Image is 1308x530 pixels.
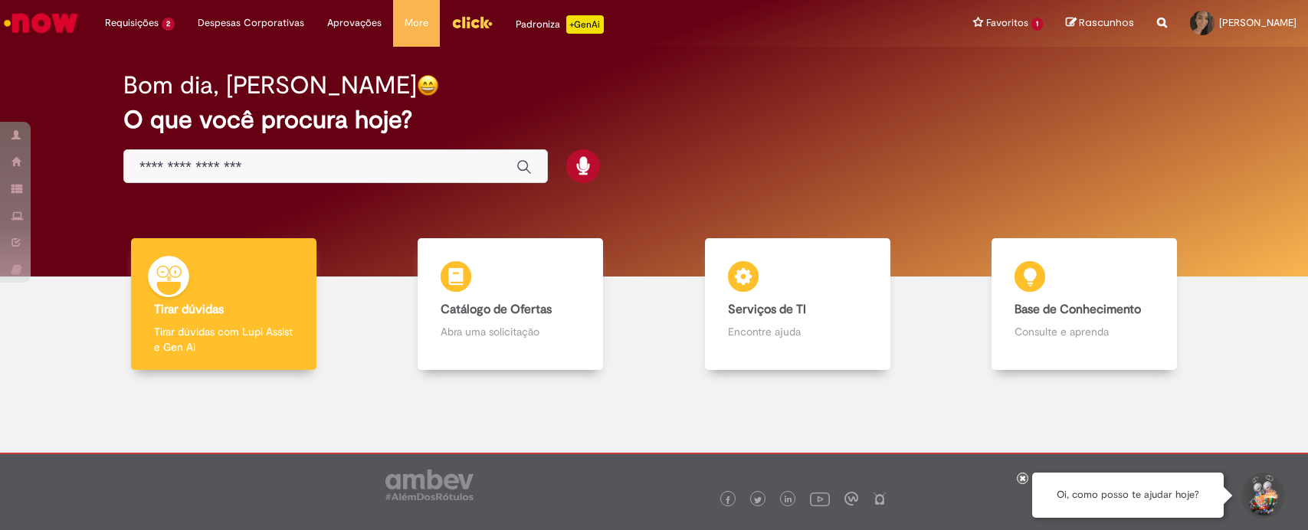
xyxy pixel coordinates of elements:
[844,492,858,505] img: logo_footer_workplace.png
[1015,324,1154,339] p: Consulte e aprenda
[451,11,493,34] img: click_logo_yellow_360x200.png
[154,302,224,317] b: Tirar dúvidas
[105,15,159,31] span: Requisições
[728,302,806,317] b: Serviços de TI
[441,302,552,317] b: Catálogo de Ofertas
[385,469,474,500] img: logo_footer_ambev_rotulo_gray.png
[80,238,367,371] a: Tirar dúvidas Tirar dúvidas com Lupi Assist e Gen Ai
[754,496,762,504] img: logo_footer_twitter.png
[198,15,304,31] span: Despesas Corporativas
[566,15,604,34] p: +GenAi
[1031,18,1043,31] span: 1
[1066,16,1134,31] a: Rascunhos
[728,324,867,339] p: Encontre ajuda
[327,15,382,31] span: Aprovações
[654,238,941,371] a: Serviços de TI Encontre ajuda
[405,15,428,31] span: More
[785,496,792,505] img: logo_footer_linkedin.png
[1219,16,1297,29] span: [PERSON_NAME]
[2,8,80,38] img: ServiceNow
[724,496,732,504] img: logo_footer_facebook.png
[1239,473,1285,519] button: Iniciar Conversa de Suporte
[873,492,887,505] img: logo_footer_naosei.png
[1015,302,1141,317] b: Base de Conhecimento
[367,238,654,371] a: Catálogo de Ofertas Abra uma solicitação
[123,72,417,99] h2: Bom dia, [PERSON_NAME]
[123,106,1185,133] h2: O que você procura hoje?
[516,15,604,34] div: Padroniza
[1032,473,1224,518] div: Oi, como posso te ajudar hoje?
[810,489,830,509] img: logo_footer_youtube.png
[941,238,1228,371] a: Base de Conhecimento Consulte e aprenda
[441,324,580,339] p: Abra uma solicitação
[417,74,439,97] img: happy-face.png
[1079,15,1134,30] span: Rascunhos
[154,324,293,355] p: Tirar dúvidas com Lupi Assist e Gen Ai
[986,15,1028,31] span: Favoritos
[162,18,175,31] span: 2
